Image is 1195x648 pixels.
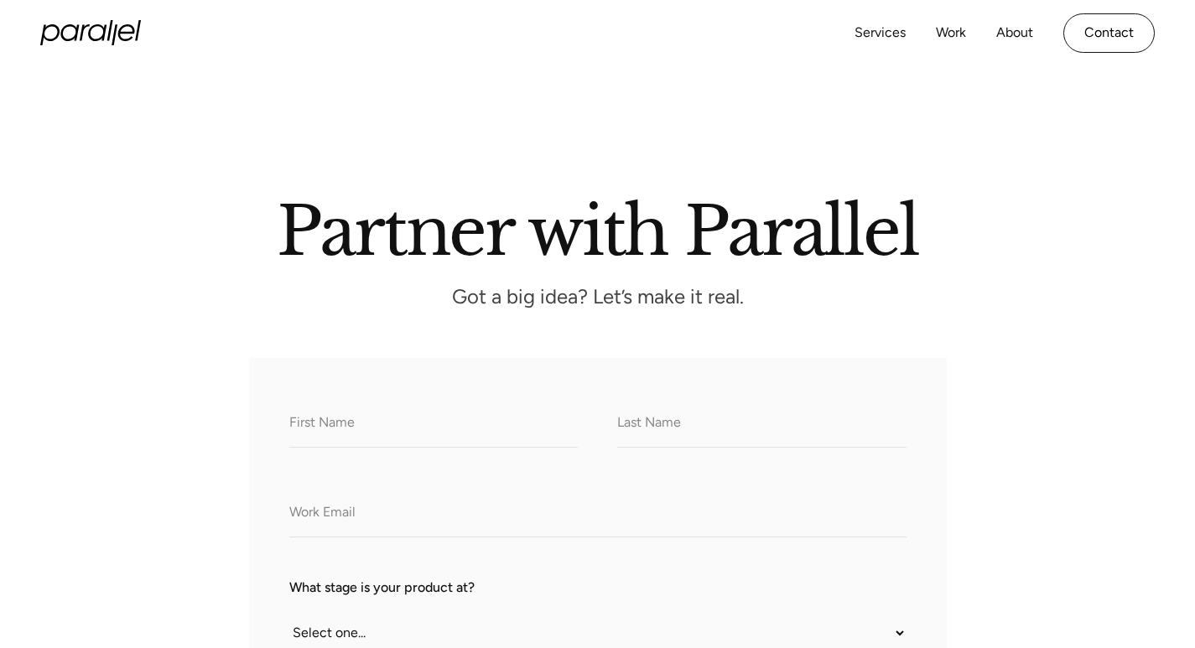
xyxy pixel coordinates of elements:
p: Got a big idea? Let’s make it real. [346,289,849,303]
h2: Partner with Parallel [120,200,1076,257]
label: What stage is your product at? [289,578,907,598]
a: About [996,21,1033,45]
a: Work [936,21,966,45]
a: Contact [1063,13,1155,53]
input: Last Name [617,402,906,448]
a: Services [855,21,906,45]
input: First Name [289,402,578,448]
input: Work Email [289,491,907,537]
